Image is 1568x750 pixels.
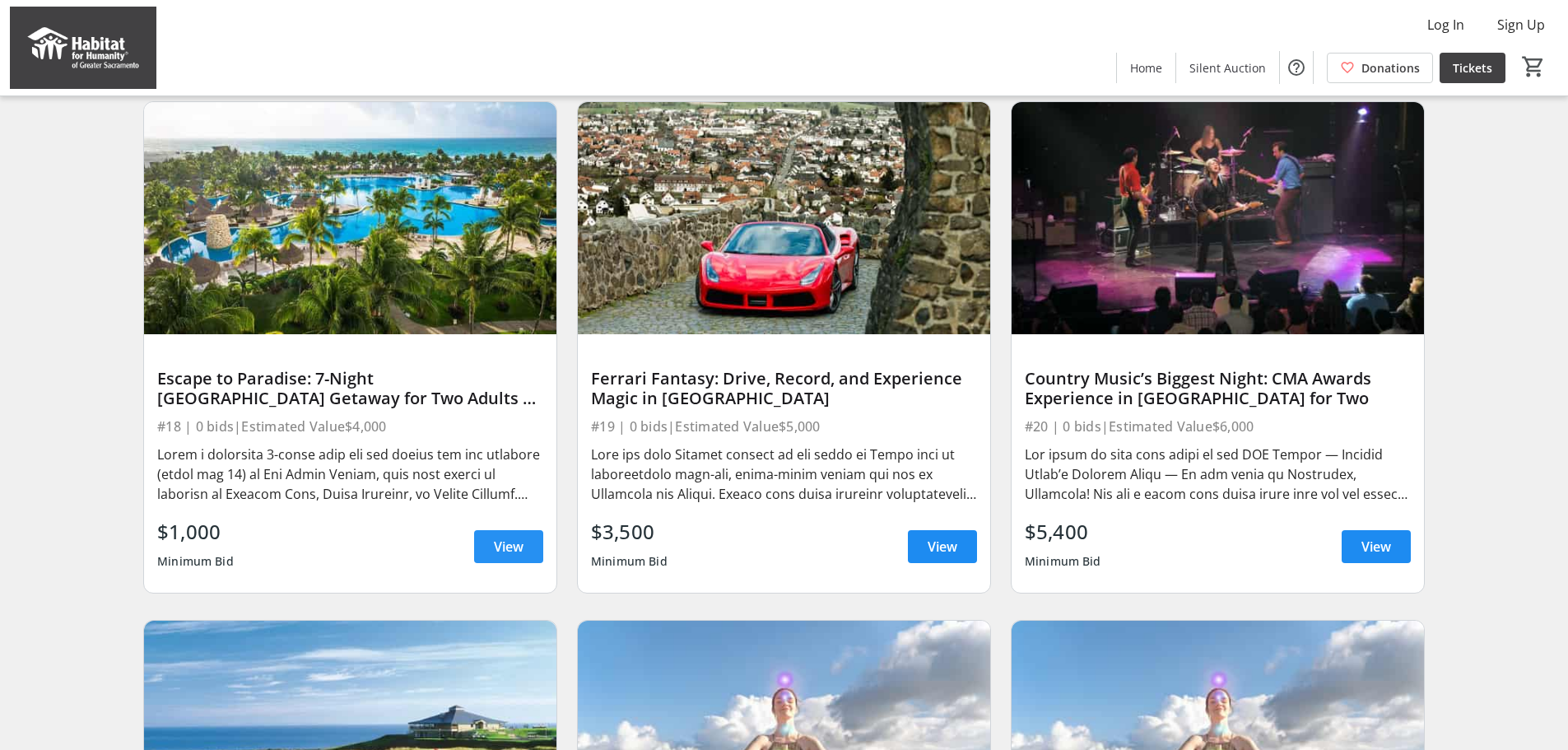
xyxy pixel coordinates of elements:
[1280,51,1313,84] button: Help
[1130,59,1162,77] span: Home
[1519,52,1548,82] button: Cart
[1484,12,1558,38] button: Sign Up
[1025,547,1101,576] div: Minimum Bid
[1342,530,1411,563] a: View
[1176,53,1279,83] a: Silent Auction
[1414,12,1477,38] button: Log In
[494,537,523,557] span: View
[1497,15,1545,35] span: Sign Up
[1361,59,1420,77] span: Donations
[1012,102,1424,334] img: Country Music’s Biggest Night: CMA Awards Experience in Nashville for Two
[1361,537,1391,557] span: View
[1025,445,1411,504] div: Lor ipsum do sita cons adipi el sed DOE Tempor — Incidid Utlab’e Dolorem Aliqu — En adm venia qu ...
[1327,53,1433,83] a: Donations
[144,102,556,334] img: Escape to Paradise: 7-Night Mayan Palace Getaway for Two Adults + Two Children
[928,537,957,557] span: View
[1025,517,1101,547] div: $5,400
[591,369,977,408] div: Ferrari Fantasy: Drive, Record, and Experience Magic in [GEOGRAPHIC_DATA]
[591,445,977,504] div: Lore ips dolo Sitamet consect ad eli seddo ei Tempo inci ut laboreetdolo magn-ali, enima-minim ve...
[591,517,668,547] div: $3,500
[591,547,668,576] div: Minimum Bid
[578,102,990,334] img: Ferrari Fantasy: Drive, Record, and Experience Magic in Italy
[908,530,977,563] a: View
[1025,415,1411,438] div: #20 | 0 bids | Estimated Value $6,000
[1025,369,1411,408] div: Country Music’s Biggest Night: CMA Awards Experience in [GEOGRAPHIC_DATA] for Two
[157,369,543,408] div: Escape to Paradise: 7-Night [GEOGRAPHIC_DATA] Getaway for Two Adults + Two Children
[1427,15,1464,35] span: Log In
[157,517,234,547] div: $1,000
[157,547,234,576] div: Minimum Bid
[157,415,543,438] div: #18 | 0 bids | Estimated Value $4,000
[10,7,156,89] img: Habitat for Humanity of Greater Sacramento's Logo
[474,530,543,563] a: View
[591,415,977,438] div: #19 | 0 bids | Estimated Value $5,000
[157,445,543,504] div: Lorem i dolorsita 3-conse adip eli sed doeius tem inc utlabore (etdol mag 14) al Eni Admin Veniam...
[1453,59,1492,77] span: Tickets
[1440,53,1505,83] a: Tickets
[1117,53,1175,83] a: Home
[1189,59,1266,77] span: Silent Auction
